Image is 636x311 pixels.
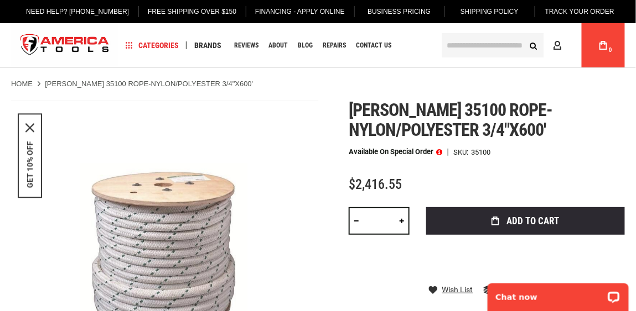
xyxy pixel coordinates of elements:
[442,286,473,293] span: Wish List
[229,38,263,53] a: Reviews
[506,217,559,226] span: Add to Cart
[323,42,346,49] span: Repairs
[293,38,318,53] a: Blog
[424,238,627,270] iframe: Secure express checkout frame
[11,79,33,89] a: Home
[349,99,553,140] span: [PERSON_NAME] 35100 rope-nylon/polyester 3/4"x600'
[268,42,288,49] span: About
[356,42,391,49] span: Contact Us
[298,42,313,49] span: Blog
[189,38,226,53] a: Brands
[126,41,179,49] span: Categories
[25,123,34,132] button: Close
[461,8,519,15] span: Shipping Policy
[480,276,636,311] iframe: LiveChat chat widget
[426,207,625,235] button: Add to Cart
[263,38,293,53] a: About
[609,47,612,53] span: 0
[194,41,221,49] span: Brands
[318,38,351,53] a: Repairs
[471,149,490,156] div: 35100
[351,38,396,53] a: Contact Us
[11,25,118,66] img: America Tools
[349,148,442,156] p: Available on Special Order
[25,141,34,188] button: GET 10% OFF
[429,284,473,294] a: Wish List
[349,177,402,192] span: $2,416.55
[45,80,253,88] strong: [PERSON_NAME] 35100 ROPE-NYLON/POLYESTER 3/4"X600'
[11,25,118,66] a: store logo
[25,123,34,132] svg: close icon
[453,149,471,156] strong: SKU
[523,35,544,56] button: Search
[234,42,258,49] span: Reviews
[121,38,184,53] a: Categories
[593,23,614,67] a: 0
